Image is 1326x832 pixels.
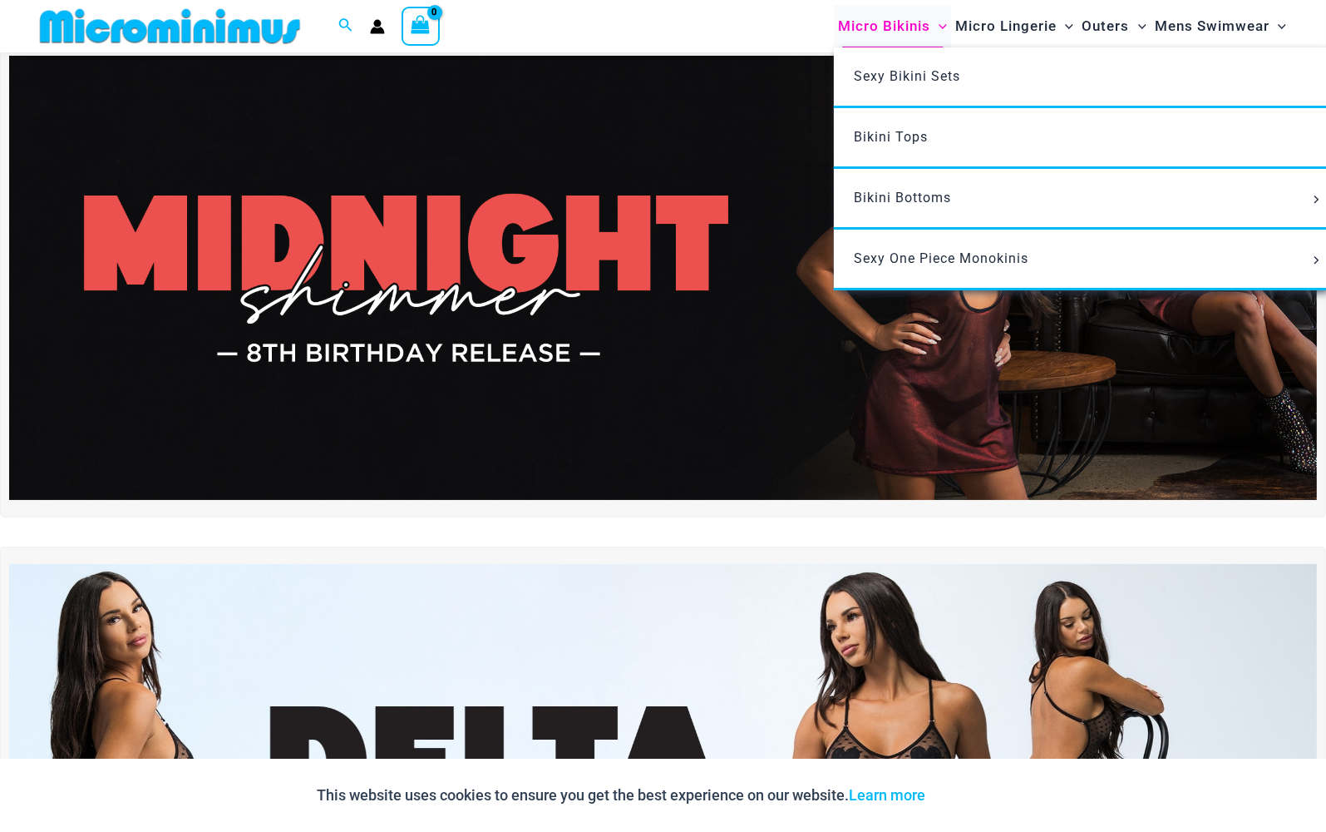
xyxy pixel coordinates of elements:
[838,5,930,47] span: Micro Bikinis
[831,2,1293,50] nav: Site Navigation
[33,7,307,45] img: MM SHOP LOGO FLAT
[854,68,960,84] span: Sexy Bikini Sets
[318,783,926,808] p: This website uses cookies to ensure you get the best experience on our website.
[370,19,385,34] a: Account icon link
[1082,5,1130,47] span: Outers
[854,250,1028,266] span: Sexy One Piece Monokinis
[1269,5,1286,47] span: Menu Toggle
[951,5,1077,47] a: Micro LingerieMenu ToggleMenu Toggle
[1130,5,1146,47] span: Menu Toggle
[338,16,353,37] a: Search icon link
[1057,5,1073,47] span: Menu Toggle
[9,56,1317,501] img: Midnight Shimmer Red Dress
[955,5,1057,47] span: Micro Lingerie
[854,190,951,206] span: Bikini Bottoms
[854,129,928,145] span: Bikini Tops
[939,775,1009,815] button: Accept
[1078,5,1151,47] a: OutersMenu ToggleMenu Toggle
[930,5,947,47] span: Menu Toggle
[1151,5,1290,47] a: Mens SwimwearMenu ToggleMenu Toggle
[1155,5,1269,47] span: Mens Swimwear
[1308,256,1326,265] span: Menu Toggle
[1308,196,1326,204] span: Menu Toggle
[834,5,951,47] a: Micro BikinisMenu ToggleMenu Toggle
[402,7,440,45] a: View Shopping Cart, empty
[850,786,926,804] a: Learn more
